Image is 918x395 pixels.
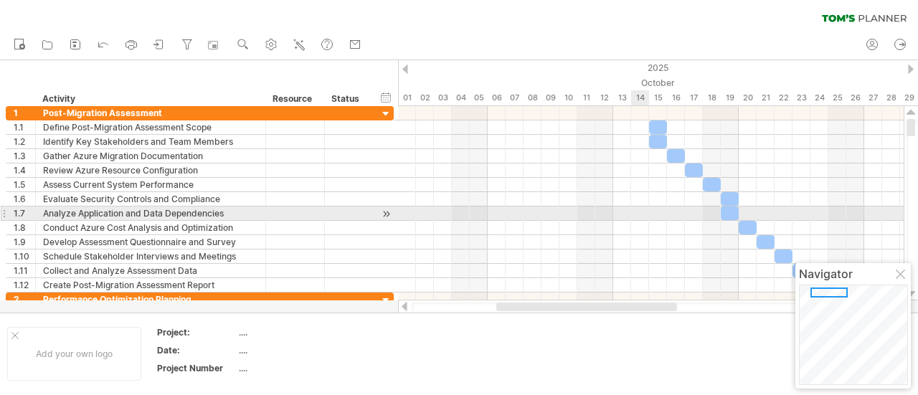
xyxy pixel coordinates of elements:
div: Sunday, 12 October 2025 [595,90,613,105]
div: Schedule Stakeholder Interviews and Meetings [43,249,258,263]
div: 1.6 [14,192,35,206]
div: Sunday, 5 October 2025 [470,90,488,105]
div: Evaluate Security Controls and Compliance [43,192,258,206]
div: Review Azure Resource Configuration [43,163,258,177]
div: Wednesday, 1 October 2025 [398,90,416,105]
div: Tuesday, 21 October 2025 [757,90,775,105]
div: Monday, 27 October 2025 [864,90,882,105]
div: Develop Assessment Questionnaire and Survey [43,235,258,249]
div: Monday, 20 October 2025 [739,90,757,105]
div: 1.12 [14,278,35,292]
div: 1.7 [14,206,35,220]
div: Create Post-Migration Assessment Report [43,278,258,292]
div: .... [239,326,359,338]
div: Define Post-Migration Assessment Scope [43,120,258,134]
div: 1.3 [14,149,35,163]
div: Friday, 17 October 2025 [685,90,703,105]
div: Saturday, 4 October 2025 [452,90,470,105]
div: Project Number [157,362,236,374]
div: Friday, 24 October 2025 [810,90,828,105]
div: Performance Optimization Planning [43,292,258,306]
div: 1.2 [14,135,35,148]
div: Date: [157,344,236,356]
div: Monday, 13 October 2025 [613,90,631,105]
div: Sunday, 26 October 2025 [846,90,864,105]
div: Tuesday, 7 October 2025 [506,90,524,105]
div: 1.11 [14,264,35,277]
div: Tuesday, 14 October 2025 [631,90,649,105]
div: Navigator [799,267,907,281]
div: Analyze Application and Data Dependencies [43,206,258,220]
div: 2 [14,292,35,306]
div: 1.8 [14,221,35,234]
div: Resource [273,92,316,106]
div: Identify Key Stakeholders and Team Members [43,135,258,148]
div: Status [331,92,363,106]
div: Monday, 6 October 2025 [488,90,506,105]
div: Thursday, 16 October 2025 [667,90,685,105]
div: Sunday, 19 October 2025 [721,90,739,105]
div: Thursday, 2 October 2025 [416,90,434,105]
div: Gather Azure Migration Documentation [43,149,258,163]
div: scroll to activity [379,206,393,222]
div: .... [239,362,359,374]
div: Wednesday, 15 October 2025 [649,90,667,105]
div: 1.1 [14,120,35,134]
div: 1 [14,106,35,120]
div: Assess Current System Performance [43,178,258,191]
div: Wednesday, 29 October 2025 [900,90,918,105]
div: Activity [42,92,257,106]
div: 1.9 [14,235,35,249]
div: 1.5 [14,178,35,191]
div: Saturday, 25 October 2025 [828,90,846,105]
div: 1.4 [14,163,35,177]
div: Wednesday, 22 October 2025 [775,90,792,105]
div: Friday, 3 October 2025 [434,90,452,105]
div: Tuesday, 28 October 2025 [882,90,900,105]
div: 1.10 [14,249,35,263]
div: Conduct Azure Cost Analysis and Optimization [43,221,258,234]
div: Post-Migration Assessment [43,106,258,120]
div: .... [239,344,359,356]
div: Thursday, 9 October 2025 [541,90,559,105]
div: Project: [157,326,236,338]
div: Saturday, 11 October 2025 [577,90,595,105]
div: Saturday, 18 October 2025 [703,90,721,105]
div: Thursday, 23 October 2025 [792,90,810,105]
div: Add your own logo [7,327,141,381]
div: Friday, 10 October 2025 [559,90,577,105]
div: Collect and Analyze Assessment Data [43,264,258,277]
div: Wednesday, 8 October 2025 [524,90,541,105]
